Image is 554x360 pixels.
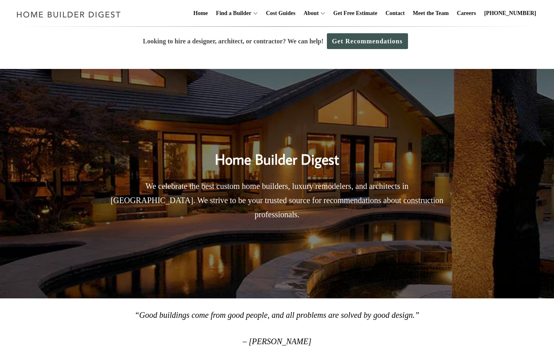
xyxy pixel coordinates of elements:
a: Get Free Estimate [330,0,381,26]
a: Meet the Team [410,0,452,26]
a: Find a Builder [213,0,251,26]
h2: Home Builder Digest [105,134,449,170]
em: “Good buildings come from good people, and all problems are solved by good design.” [135,311,419,319]
a: Cost Guides [263,0,299,26]
a: Careers [454,0,479,26]
a: [PHONE_NUMBER] [481,0,539,26]
img: Home Builder Digest [13,6,125,22]
a: About [300,0,318,26]
em: – [PERSON_NAME] [243,337,311,346]
a: Home [190,0,211,26]
p: We celebrate the best custom home builders, luxury remodelers, and architects in [GEOGRAPHIC_DATA... [105,179,449,222]
a: Contact [382,0,408,26]
a: Get Recommendations [327,33,408,49]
